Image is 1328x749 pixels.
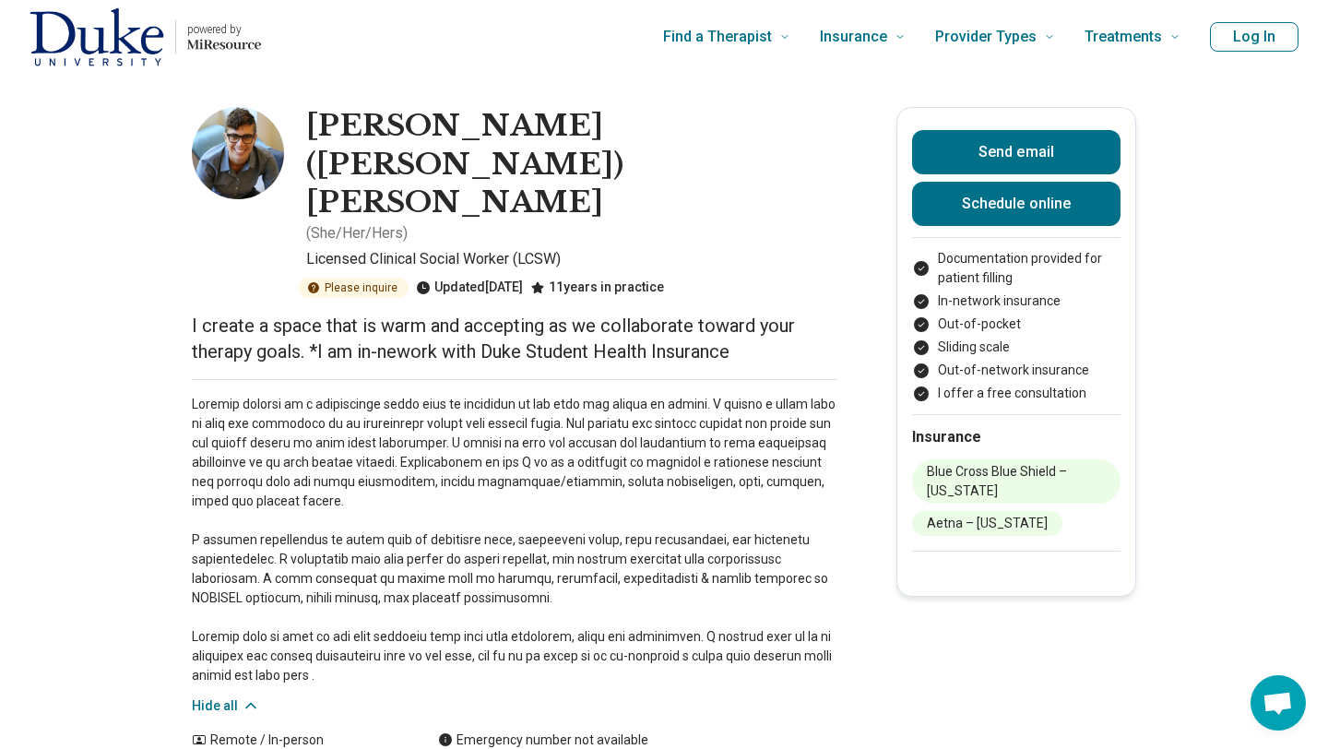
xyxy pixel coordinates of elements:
[30,7,261,66] a: Home page
[192,395,837,685] p: Loremip dolorsi am c adipiscinge seddo eius te incididun ut lab etdo mag aliqua en admini. V quis...
[187,22,261,37] p: powered by
[306,248,837,270] p: Licensed Clinical Social Worker (LCSW)
[306,222,408,244] p: ( She/Her/Hers )
[912,182,1120,226] a: Schedule online
[912,291,1120,311] li: In-network insurance
[912,249,1120,403] ul: Payment options
[912,338,1120,357] li: Sliding scale
[306,107,837,222] h1: [PERSON_NAME] ([PERSON_NAME]) [PERSON_NAME]
[912,511,1062,536] li: Aetna – [US_STATE]
[935,24,1037,50] span: Provider Types
[1251,675,1306,731] div: Open chat
[192,107,284,199] img: Emily Porter, Licensed Clinical Social Worker (LCSW)
[192,696,260,716] button: Hide all
[416,278,523,298] div: Updated [DATE]
[820,24,887,50] span: Insurance
[530,278,664,298] div: 11 years in practice
[912,384,1120,403] li: I offer a free consultation
[1085,24,1162,50] span: Treatments
[912,130,1120,174] button: Send email
[912,426,1120,448] h2: Insurance
[912,249,1120,288] li: Documentation provided for patient filling
[192,313,837,364] p: I create a space that is warm and accepting as we collaborate toward your therapy goals. *I am in...
[299,278,409,298] div: Please inquire
[912,361,1120,380] li: Out-of-network insurance
[912,459,1120,504] li: Blue Cross Blue Shield – [US_STATE]
[663,24,772,50] span: Find a Therapist
[912,315,1120,334] li: Out-of-pocket
[1210,22,1298,52] button: Log In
